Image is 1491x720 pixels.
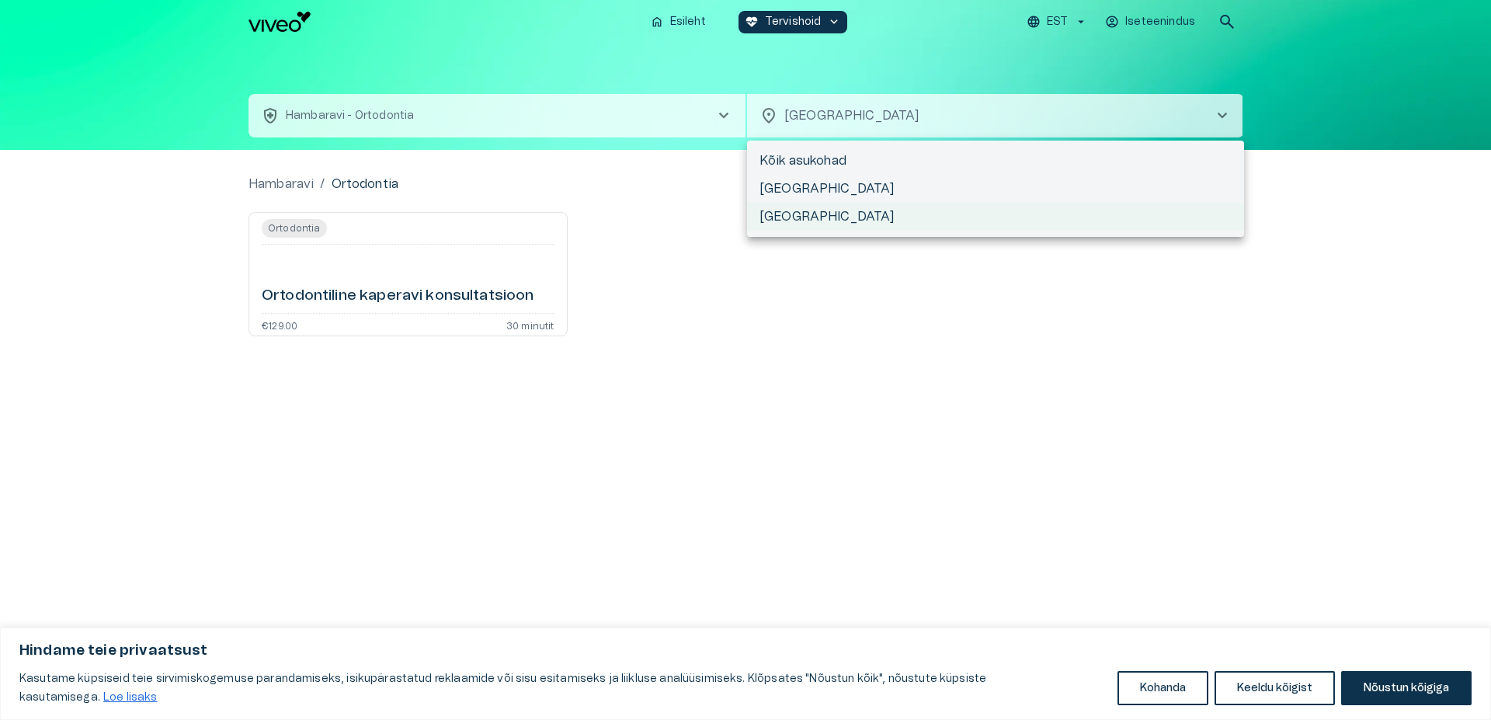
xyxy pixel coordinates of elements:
button: Keeldu kõigist [1215,671,1335,705]
li: Kõik asukohad [747,147,1244,175]
a: Loe lisaks [103,691,158,704]
button: Kohanda [1117,671,1208,705]
p: Hindame teie privaatsust [19,642,1472,660]
li: [GEOGRAPHIC_DATA] [747,175,1244,203]
p: Kasutame küpsiseid teie sirvimiskogemuse parandamiseks, isikupärastatud reklaamide või sisu esita... [19,670,1106,707]
span: Help [79,12,103,25]
button: Nõustun kõigiga [1341,671,1472,705]
li: [GEOGRAPHIC_DATA] [747,203,1244,231]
